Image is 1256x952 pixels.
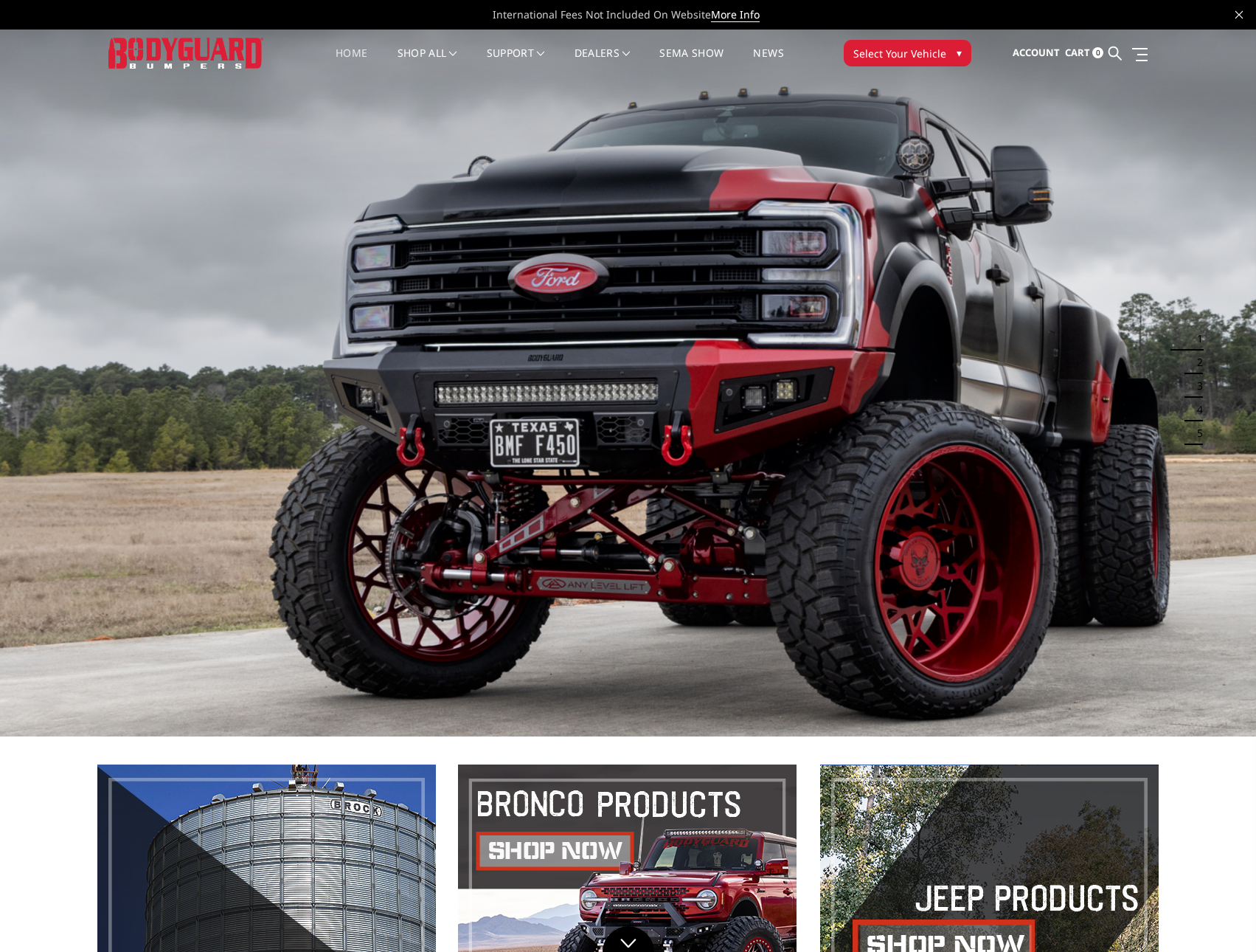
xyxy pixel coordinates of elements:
[1188,398,1203,421] button: 4 of 5
[753,48,783,77] a: News
[659,48,724,77] a: SEMA Show
[398,48,457,77] a: shop all
[853,46,946,61] span: Select Your Vehicle
[1188,421,1203,445] button: 5 of 5
[336,48,367,77] a: Home
[957,45,962,61] span: ▾
[1013,33,1060,73] a: Account
[1065,46,1090,59] span: Cart
[844,40,971,66] button: Select Your Vehicle
[575,48,631,77] a: Dealers
[1013,46,1060,59] span: Account
[1188,351,1203,374] button: 2 of 5
[108,38,263,68] img: BODYGUARD BUMPERS
[1188,374,1203,398] button: 3 of 5
[1188,327,1203,351] button: 1 of 5
[711,7,760,22] a: More Info
[1092,47,1103,58] span: 0
[1065,33,1103,73] a: Cart 0
[487,48,545,77] a: Support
